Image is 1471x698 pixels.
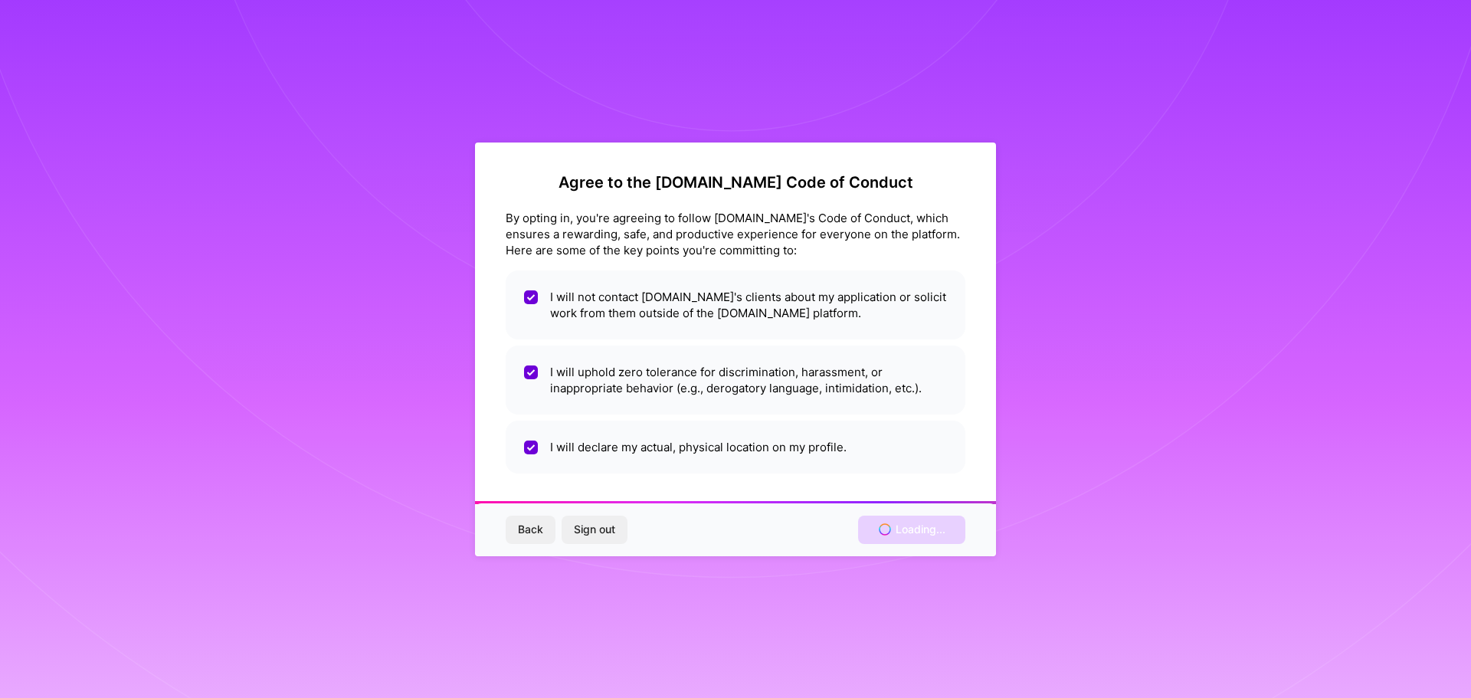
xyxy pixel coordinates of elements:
[506,516,555,543] button: Back
[506,173,965,192] h2: Agree to the [DOMAIN_NAME] Code of Conduct
[562,516,627,543] button: Sign out
[574,522,615,537] span: Sign out
[506,421,965,474] li: I will declare my actual, physical location on my profile.
[506,210,965,258] div: By opting in, you're agreeing to follow [DOMAIN_NAME]'s Code of Conduct, which ensures a rewardin...
[518,522,543,537] span: Back
[506,270,965,339] li: I will not contact [DOMAIN_NAME]'s clients about my application or solicit work from them outside...
[506,346,965,415] li: I will uphold zero tolerance for discrimination, harassment, or inappropriate behavior (e.g., der...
